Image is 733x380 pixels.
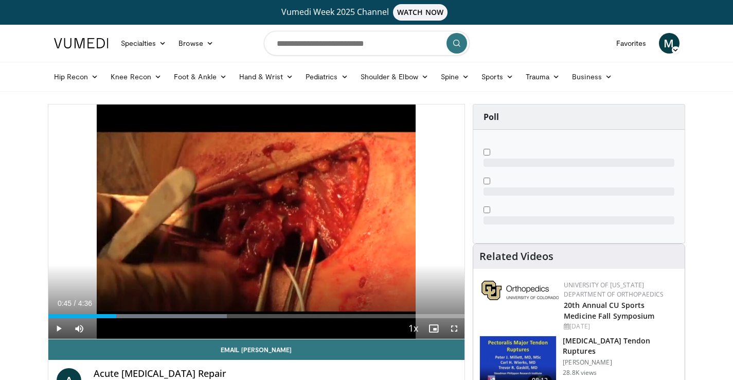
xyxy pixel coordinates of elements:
[168,66,233,87] a: Foot & Ankle
[563,358,678,367] p: [PERSON_NAME]
[435,66,475,87] a: Spine
[403,318,423,339] button: Playback Rate
[423,318,444,339] button: Enable picture-in-picture mode
[520,66,566,87] a: Trauma
[566,66,618,87] a: Business
[475,66,520,87] a: Sports
[393,4,448,21] span: WATCH NOW
[48,339,465,360] a: Email [PERSON_NAME]
[48,105,465,339] video-js: Video Player
[299,66,354,87] a: Pediatrics
[172,33,220,54] a: Browse
[563,336,678,356] h3: [MEDICAL_DATA] Tendon Ruptures
[564,322,676,331] div: [DATE]
[48,314,465,318] div: Progress Bar
[94,368,457,379] h4: Acute [MEDICAL_DATA] Repair
[69,318,90,339] button: Mute
[56,4,678,21] a: Vumedi Week 2025 ChannelWATCH NOW
[264,31,470,56] input: Search topics, interventions
[104,66,168,87] a: Knee Recon
[479,250,553,263] h4: Related Videos
[354,66,435,87] a: Shoulder & Elbow
[610,33,653,54] a: Favorites
[563,369,597,377] p: 28.8K views
[564,281,664,299] a: University of [US_STATE] Department of Orthopaedics
[54,38,109,48] img: VuMedi Logo
[58,299,71,307] span: 0:45
[659,33,680,54] a: M
[564,300,654,321] a: 20th Annual CU Sports Medicine Fall Symposium
[115,33,173,54] a: Specialties
[233,66,299,87] a: Hand & Wrist
[48,66,105,87] a: Hip Recon
[48,318,69,339] button: Play
[481,281,559,300] img: 355603a8-37da-49b6-856f-e00d7e9307d3.png.150x105_q85_autocrop_double_scale_upscale_version-0.2.png
[484,111,499,123] strong: Poll
[74,299,76,307] span: /
[444,318,464,339] button: Fullscreen
[78,299,92,307] span: 4:36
